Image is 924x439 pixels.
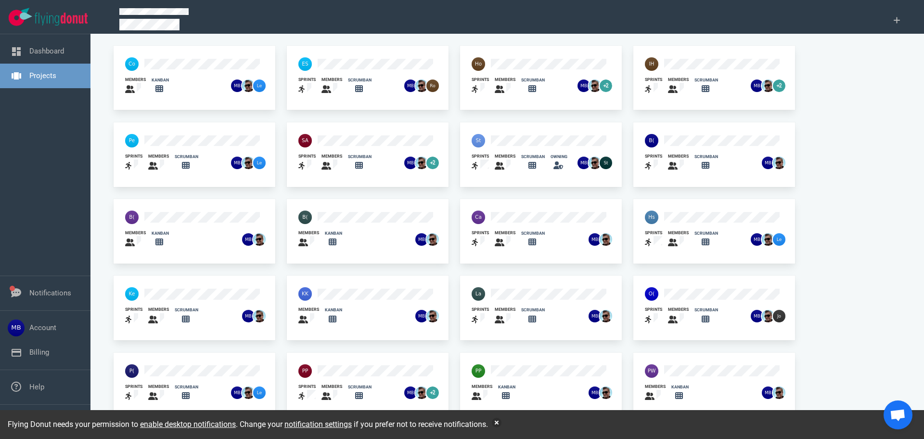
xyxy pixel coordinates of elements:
img: 26 [404,157,417,169]
img: 26 [600,310,612,322]
img: 26 [253,233,266,246]
img: 26 [600,157,612,169]
div: scrumban [175,154,198,160]
img: 40 [125,287,139,301]
div: scrumban [694,77,718,83]
img: 40 [645,57,658,71]
div: sprints [645,230,662,236]
a: members [495,306,515,325]
a: sprints [298,384,316,402]
div: sprints [645,77,662,83]
img: 26 [415,233,428,246]
a: members [668,77,689,95]
a: members [321,153,342,172]
a: sprints [125,306,142,325]
div: members [125,230,146,236]
img: 26 [242,80,255,92]
img: 26 [751,310,763,322]
a: members [472,384,492,402]
a: sprints [645,77,662,95]
img: 26 [404,386,417,399]
a: members [148,153,169,172]
div: sprints [298,153,316,160]
img: 26 [589,233,601,246]
div: members [125,77,146,83]
div: scrumban [694,154,718,160]
img: 40 [645,134,658,147]
div: members [148,306,169,313]
img: 40 [472,211,485,224]
div: Open de chat [884,400,912,429]
a: members [298,230,319,249]
img: 26 [426,233,439,246]
div: members [472,384,492,390]
a: members [668,230,689,249]
img: 40 [298,287,312,301]
div: sprints [298,77,316,83]
div: scrumban [521,230,545,237]
img: 26 [762,310,774,322]
text: +2 [430,390,435,395]
img: 40 [125,57,139,71]
img: 40 [125,364,139,378]
div: sprints [125,306,142,313]
a: sprints [125,384,142,402]
img: Flying Donut text logo [35,13,88,26]
img: 40 [472,364,485,378]
img: 26 [589,80,601,92]
div: scrumban [348,384,372,390]
img: 26 [589,157,601,169]
img: 26 [253,80,266,92]
a: members [321,384,342,402]
img: 40 [298,211,312,224]
img: 26 [415,157,428,169]
div: members [495,230,515,236]
img: 26 [242,310,255,322]
img: 26 [589,386,601,399]
div: scrumban [175,307,198,313]
text: +2 [603,83,608,88]
a: Account [29,323,56,332]
img: 26 [762,157,774,169]
img: 40 [125,134,139,147]
div: sprints [125,384,142,390]
div: members [148,153,169,160]
img: 26 [415,310,428,322]
img: 40 [472,134,485,147]
div: members [668,153,689,160]
div: kanban [498,384,515,390]
div: kanban [325,307,342,313]
a: enable desktop notifications [140,420,236,429]
a: sprints [472,153,489,172]
img: 40 [298,364,312,378]
a: sprints [645,306,662,325]
span: . Change your if you prefer not to receive notifications. [236,420,488,429]
div: scrumban [521,77,545,83]
span: Flying Donut needs your permission to [8,420,236,429]
div: members [668,77,689,83]
div: scrumban [521,307,545,313]
a: sprints [298,77,316,95]
a: members [495,77,515,95]
div: members [668,230,689,236]
img: 26 [577,80,590,92]
img: 40 [472,287,485,301]
div: sprints [645,153,662,160]
a: sprints [645,153,662,172]
div: sprints [472,230,489,236]
div: kanban [671,384,689,390]
text: +2 [430,160,435,165]
div: sprints [645,306,662,313]
div: scrumban [694,230,718,237]
img: 40 [645,364,658,378]
a: notification settings [284,420,352,429]
img: 26 [762,80,774,92]
img: 26 [404,80,417,92]
img: 26 [231,157,244,169]
div: members [321,384,342,390]
div: members [298,230,319,236]
img: 26 [762,233,774,246]
img: 40 [298,57,312,71]
a: members [645,384,666,402]
img: 26 [577,157,590,169]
